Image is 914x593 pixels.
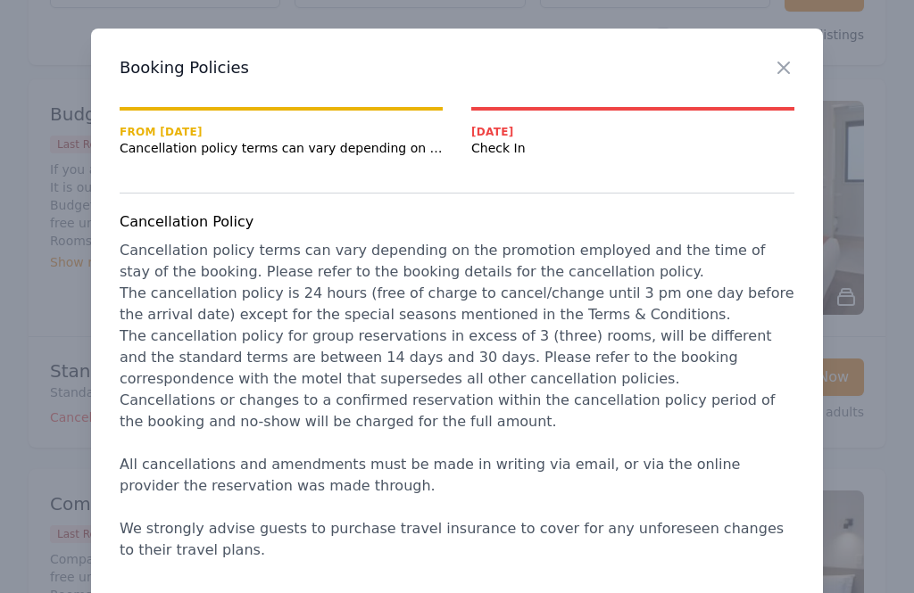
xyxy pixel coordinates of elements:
[120,242,799,558] span: Cancellation policy terms can vary depending on the promotion employed and the time of stay of th...
[120,211,794,233] h4: Cancellation Policy
[120,125,443,139] span: From [DATE]
[471,139,794,157] span: Check In
[120,57,794,78] h3: Booking Policies
[120,107,794,157] nav: Progress mt-20
[120,139,443,157] span: Cancellation policy terms can vary depending on the promotion employed and the time of stay of th...
[471,125,794,139] span: [DATE]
